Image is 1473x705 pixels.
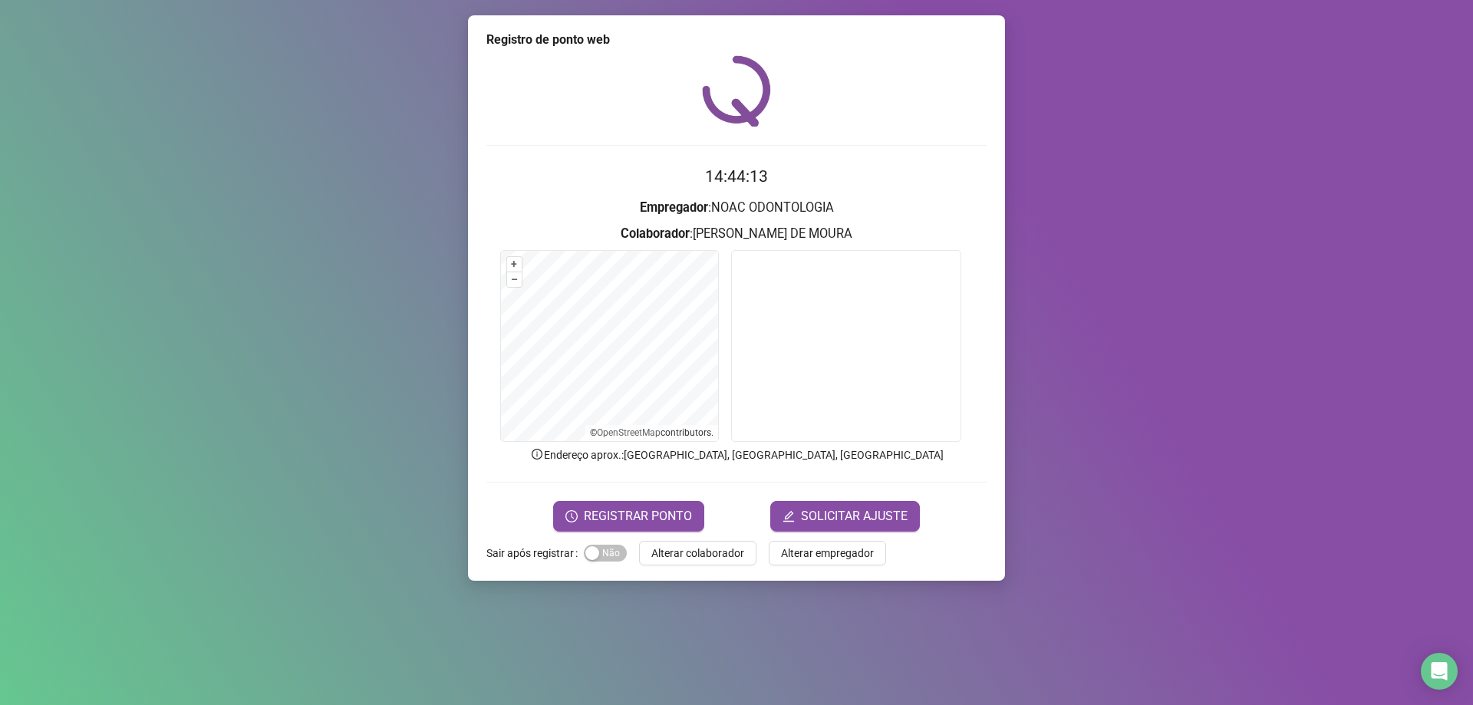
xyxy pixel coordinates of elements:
button: Alterar colaborador [639,541,756,565]
button: editSOLICITAR AJUSTE [770,501,920,532]
h3: : [PERSON_NAME] DE MOURA [486,224,987,244]
span: edit [783,510,795,522]
button: Alterar empregador [769,541,886,565]
strong: Empregador [640,200,708,215]
a: OpenStreetMap [597,427,661,438]
button: + [507,257,522,272]
span: clock-circle [565,510,578,522]
span: info-circle [530,447,544,461]
div: Open Intercom Messenger [1421,653,1458,690]
span: Alterar empregador [781,545,874,562]
li: © contributors. [590,427,713,438]
div: Registro de ponto web [486,31,987,49]
h3: : NOAC ODONTOLOGIA [486,198,987,218]
strong: Colaborador [621,226,690,241]
span: REGISTRAR PONTO [584,507,692,525]
p: Endereço aprox. : [GEOGRAPHIC_DATA], [GEOGRAPHIC_DATA], [GEOGRAPHIC_DATA] [486,446,987,463]
button: – [507,272,522,287]
time: 14:44:13 [705,167,768,186]
button: REGISTRAR PONTO [553,501,704,532]
img: QRPoint [702,55,771,127]
span: SOLICITAR AJUSTE [801,507,908,525]
label: Sair após registrar [486,541,584,565]
span: Alterar colaborador [651,545,744,562]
